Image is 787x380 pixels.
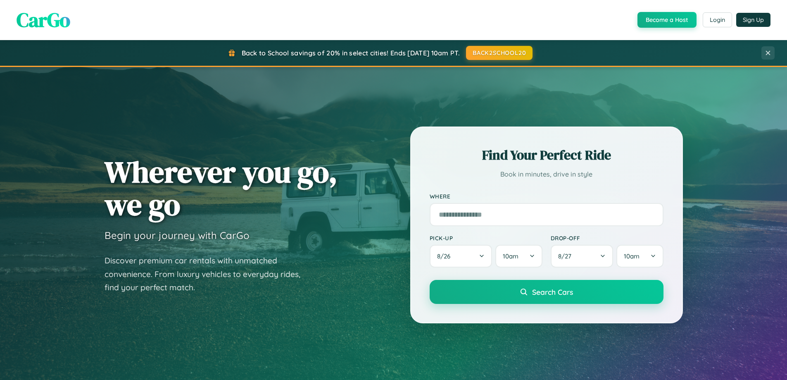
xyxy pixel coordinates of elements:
span: 8 / 26 [437,252,454,260]
h2: Find Your Perfect Ride [430,146,663,164]
button: Search Cars [430,280,663,304]
span: Back to School savings of 20% in select cities! Ends [DATE] 10am PT. [242,49,460,57]
span: 10am [503,252,518,260]
p: Book in minutes, drive in style [430,168,663,180]
h3: Begin your journey with CarGo [105,229,250,241]
span: 10am [624,252,640,260]
button: 10am [616,245,663,268]
span: CarGo [17,6,70,33]
button: Sign Up [736,13,770,27]
label: Drop-off [551,234,663,241]
button: 10am [495,245,542,268]
button: Login [703,12,732,27]
button: BACK2SCHOOL20 [466,46,533,60]
p: Discover premium car rentals with unmatched convenience. From luxury vehicles to everyday rides, ... [105,254,311,294]
h1: Wherever you go, we go [105,155,338,221]
label: Where [430,193,663,200]
button: Become a Host [637,12,697,28]
label: Pick-up [430,234,542,241]
span: 8 / 27 [558,252,575,260]
button: 8/26 [430,245,492,268]
span: Search Cars [532,287,573,296]
button: 8/27 [551,245,613,268]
